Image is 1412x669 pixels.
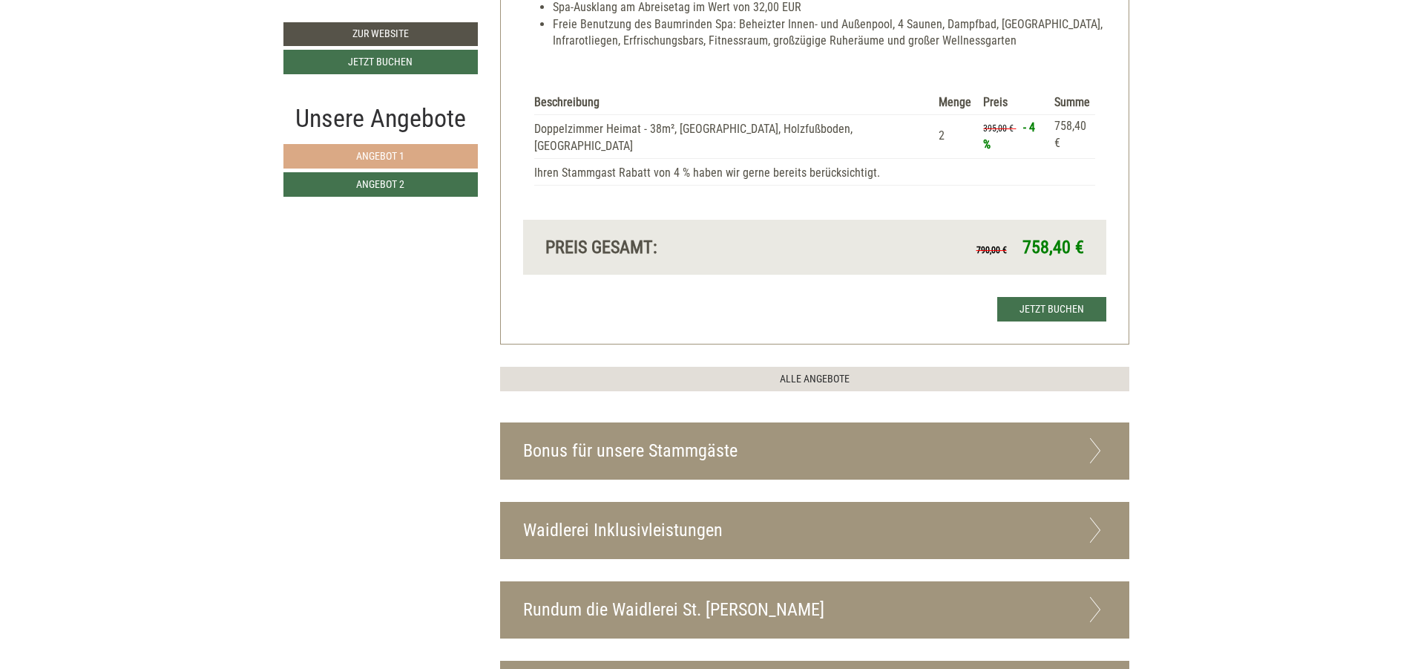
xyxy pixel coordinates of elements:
[553,16,1106,50] li: Freie Benutzung des Baumrinden Spa: Beheizter Innen- und Außenpool, 4 Saunen, Dampfbad, [GEOGRAPH...
[501,503,1129,558] div: Waidlerei Inklusivleistungen
[997,297,1106,322] a: Jetzt buchen
[933,115,977,159] td: 2
[1022,237,1084,258] span: 758,40 €
[534,91,933,114] th: Beschreibung
[976,245,1007,255] span: 790,00 €
[977,91,1048,114] th: Preis
[501,423,1129,479] div: Bonus für unsere Stammgäste
[983,120,1035,151] span: - 4 %
[283,100,478,137] div: Unsere Angebote
[283,22,478,46] a: Zur Website
[534,235,815,260] div: Preis gesamt:
[1048,115,1094,159] td: 758,40 €
[501,582,1129,638] div: Rundum die Waidlerei St. [PERSON_NAME]
[1048,91,1094,114] th: Summe
[356,178,404,190] span: Angebot 2
[283,50,478,74] a: Jetzt buchen
[534,158,933,185] td: Ihren Stammgast Rabatt von 4 % haben wir gerne bereits berücksichtigt.
[933,91,977,114] th: Menge
[534,115,933,159] td: Doppelzimmer Heimat - 38m², [GEOGRAPHIC_DATA], Holzfußboden, [GEOGRAPHIC_DATA]
[983,123,1014,134] span: 395,00 €
[500,367,1129,391] a: ALLE ANGEBOTE
[356,150,404,162] span: Angebot 1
